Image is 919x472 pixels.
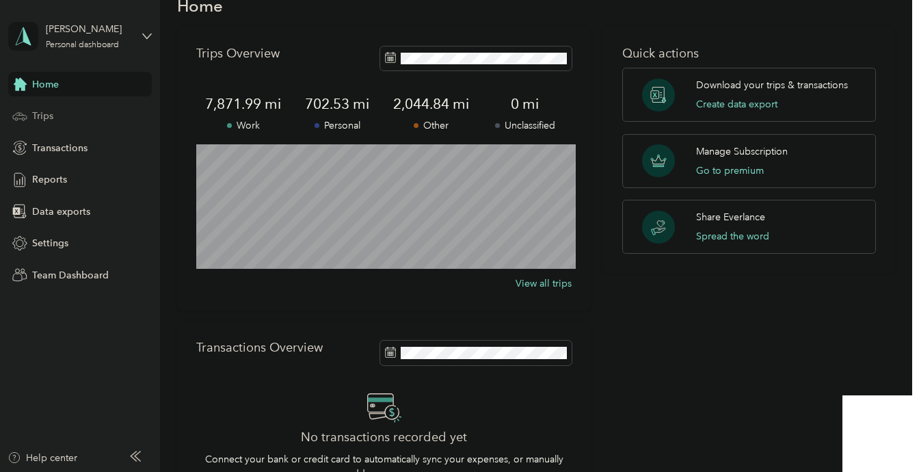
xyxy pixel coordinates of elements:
[842,395,919,472] iframe: Everlance-gr Chat Button Frame
[32,236,68,250] span: Settings
[696,97,777,112] button: Create data export
[46,22,131,36] div: [PERSON_NAME]
[32,268,109,283] span: Team Dashboard
[32,141,88,155] span: Transactions
[384,118,478,133] p: Other
[32,77,59,92] span: Home
[516,276,572,291] button: View all trips
[622,47,877,61] p: Quick actions
[696,163,764,178] button: Go to premium
[696,144,788,159] p: Manage Subscription
[196,118,290,133] p: Work
[32,109,53,123] span: Trips
[478,94,572,114] span: 0 mi
[290,118,384,133] p: Personal
[290,94,384,114] span: 702.53 mi
[696,210,765,224] p: Share Everlance
[384,94,478,114] span: 2,044.84 mi
[8,451,77,465] button: Help center
[196,94,290,114] span: 7,871.99 mi
[32,172,67,187] span: Reports
[696,229,769,244] button: Spread the word
[196,341,323,355] p: Transactions Overview
[46,41,119,49] div: Personal dashboard
[196,47,280,61] p: Trips Overview
[32,205,90,219] span: Data exports
[696,78,848,92] p: Download your trips & transactions
[478,118,572,133] p: Unclassified
[301,430,467,445] h2: No transactions recorded yet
